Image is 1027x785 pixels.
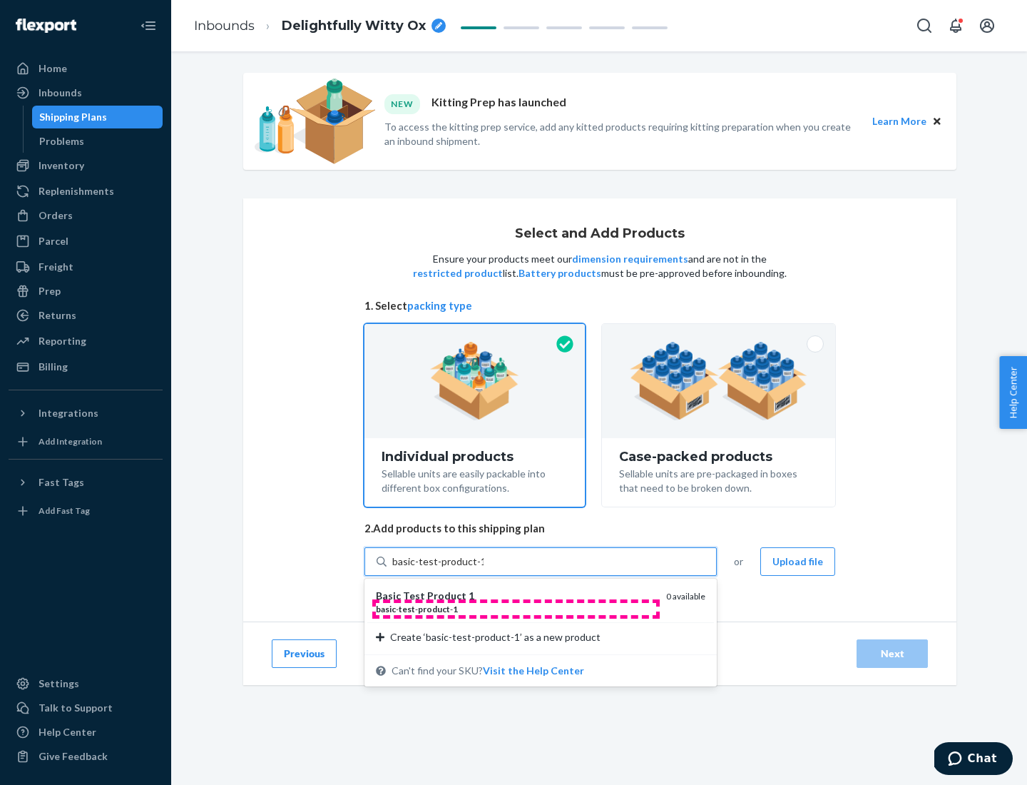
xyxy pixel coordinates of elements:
p: Ensure your products meet our and are not in the list. must be pre-approved before inbounding. [412,252,788,280]
div: Individual products [382,450,568,464]
div: Shipping Plans [39,110,107,124]
a: Orders [9,204,163,227]
em: test [399,604,415,614]
span: Delightfully Witty Ox [282,17,426,36]
button: Previous [272,639,337,668]
button: Help Center [999,356,1027,429]
em: basic [376,604,396,614]
a: Returns [9,304,163,327]
em: product [418,604,450,614]
div: Problems [39,134,84,148]
button: Upload file [760,547,835,576]
button: Talk to Support [9,697,163,719]
div: Integrations [39,406,98,420]
div: Help Center [39,725,96,739]
div: Prep [39,284,61,298]
div: Add Integration [39,435,102,447]
div: Inventory [39,158,84,173]
iframe: Opens a widget where you can chat to one of our agents [934,742,1013,778]
span: 0 available [666,591,705,602]
img: case-pack.59cecea509d18c883b923b81aeac6d0b.png [630,342,807,420]
a: Add Fast Tag [9,500,163,522]
a: Settings [9,672,163,695]
div: - - - [376,603,655,615]
button: Learn More [872,113,926,129]
button: Battery products [518,266,601,280]
button: Integrations [9,402,163,425]
em: Basic [376,589,401,602]
button: dimension requirements [572,252,688,266]
div: Inbounds [39,86,82,100]
div: Next [869,647,916,661]
em: 1 [469,589,474,602]
em: Test [403,589,425,602]
div: Fast Tags [39,475,84,490]
div: Reporting [39,334,86,348]
div: NEW [384,94,420,113]
a: Add Integration [9,430,163,453]
button: Open account menu [973,11,1001,40]
img: individual-pack.facf35554cb0f1810c75b2bd6df2d64e.png [430,342,519,420]
a: Replenishments [9,180,163,203]
div: Case-packed products [619,450,818,464]
button: Fast Tags [9,471,163,494]
div: Orders [39,208,73,223]
div: Parcel [39,234,68,248]
button: Next [857,639,928,668]
a: Prep [9,280,163,303]
img: Flexport logo [16,19,76,33]
div: Talk to Support [39,701,113,715]
a: Inventory [9,154,163,177]
button: packing type [407,298,472,313]
div: Settings [39,677,79,691]
span: or [734,554,743,569]
span: Create ‘basic-test-product-1’ as a new product [390,630,601,644]
div: Freight [39,260,73,274]
input: Basic Test Product 1basic-test-product-10 availableCreate ‘basic-test-product-1’ as a new product... [392,554,484,569]
h1: Select and Add Products [515,227,685,241]
span: Can't find your SKU? [392,664,584,678]
div: Billing [39,360,68,374]
a: Billing [9,355,163,378]
button: Open notifications [941,11,970,40]
p: Kitting Prep has launched [431,94,566,113]
em: Product [427,589,466,602]
a: Help Center [9,721,163,744]
div: Sellable units are easily packable into different box configurations. [382,464,568,495]
div: Returns [39,308,76,323]
p: To access the kitting prep service, add any kitted products requiring kitting preparation when yo... [384,120,859,148]
a: Home [9,57,163,80]
a: Freight [9,255,163,278]
button: Give Feedback [9,745,163,768]
button: Close [929,113,945,129]
div: Replenishments [39,184,114,198]
button: Open Search Box [910,11,939,40]
a: Inbounds [194,18,255,34]
a: Problems [32,130,163,153]
span: 2. Add products to this shipping plan [364,521,835,536]
a: Shipping Plans [32,106,163,128]
a: Inbounds [9,81,163,104]
button: Basic Test Product 1basic-test-product-10 availableCreate ‘basic-test-product-1’ as a new product... [483,664,584,678]
button: Close Navigation [134,11,163,40]
ol: breadcrumbs [183,5,457,47]
div: Give Feedback [39,749,108,764]
div: Sellable units are pre-packaged in boxes that need to be broken down. [619,464,818,495]
a: Reporting [9,330,163,353]
div: Home [39,61,67,76]
em: 1 [453,604,458,614]
button: restricted product [413,266,503,280]
span: 1. Select [364,298,835,313]
div: Add Fast Tag [39,505,90,517]
a: Parcel [9,230,163,253]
